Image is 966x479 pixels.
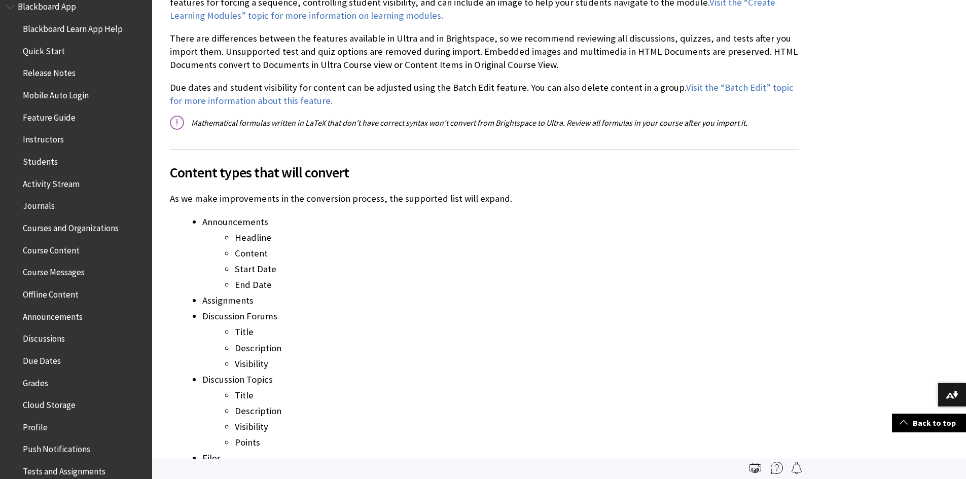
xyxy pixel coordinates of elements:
[235,420,799,434] li: Visibility
[170,192,799,205] p: As we make improvements in the conversion process, the supported list will expand.
[23,87,89,100] span: Mobile Auto Login
[23,396,76,410] span: Cloud Storage
[23,198,55,211] span: Journals
[23,352,61,366] span: Due Dates
[749,462,761,474] img: Print
[23,419,48,432] span: Profile
[235,388,799,402] li: Title
[202,451,799,465] li: Files
[23,131,64,145] span: Instructors
[202,293,799,308] li: Assignments
[170,162,799,183] span: Content types that will convert
[771,462,783,474] img: More help
[235,246,799,261] li: Content
[235,357,799,371] li: Visibility
[202,215,799,292] li: Announcements
[235,435,799,450] li: Points
[23,242,80,255] span: Course Content
[892,414,966,432] a: Back to top
[23,286,79,300] span: Offline Content
[170,32,799,72] p: There are differences between the features available in Ultra and in Brightspace, so we recommend...
[170,82,794,107] a: Visit the “Batch Edit” topic for more information about this feature.
[235,325,799,339] li: Title
[23,153,58,167] span: Students
[23,441,90,455] span: Push Notifications
[235,341,799,355] li: Description
[23,330,65,344] span: Discussions
[791,462,803,474] img: Follow this page
[23,264,85,278] span: Course Messages
[235,231,799,245] li: Headline
[202,309,799,371] li: Discussion Forums
[23,20,123,34] span: Blackboard Learn App Help
[23,65,76,79] span: Release Notes
[23,219,119,233] span: Courses and Organizations
[170,81,799,107] p: Due dates and student visibility for content can be adjusted using the Batch Edit feature. You ca...
[23,375,48,388] span: Grades
[235,262,799,276] li: Start Date
[170,117,799,128] p: Mathematical formulas written in LaTeX that don't have correct syntax won't convert from Brightsp...
[23,175,80,189] span: Activity Stream
[23,43,65,56] span: Quick Start
[202,373,799,450] li: Discussion Topics
[23,109,76,123] span: Feature Guide
[235,404,799,418] li: Description
[23,463,105,476] span: Tests and Assignments
[235,278,799,292] li: End Date
[23,308,83,322] span: Announcements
